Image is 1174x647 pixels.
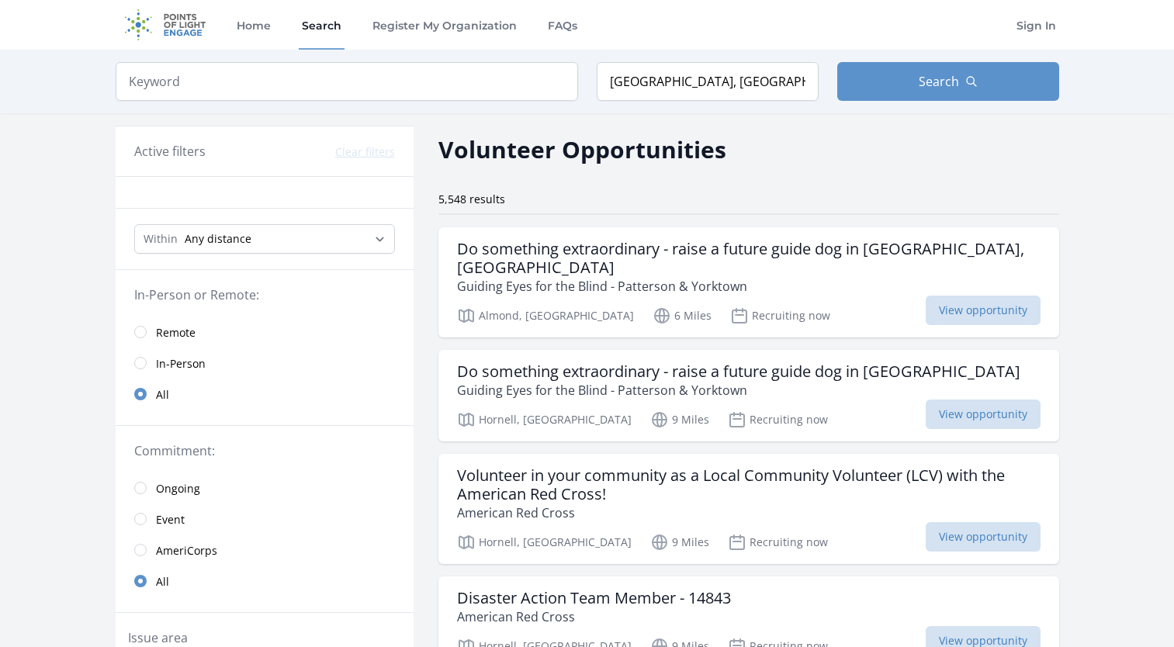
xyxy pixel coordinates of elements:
[926,296,1041,325] span: View opportunity
[116,317,414,348] a: Remote
[650,410,709,429] p: 9 Miles
[457,381,1020,400] p: Guiding Eyes for the Blind - Patterson & Yorktown
[919,72,959,91] span: Search
[926,522,1041,552] span: View opportunity
[438,132,726,167] h2: Volunteer Opportunities
[653,306,712,325] p: 6 Miles
[837,62,1059,101] button: Search
[116,503,414,535] a: Event
[156,574,169,590] span: All
[597,62,819,101] input: Location
[457,607,731,626] p: American Red Cross
[457,503,1041,522] p: American Red Cross
[156,543,217,559] span: AmeriCorps
[438,192,505,206] span: 5,548 results
[438,227,1059,337] a: Do something extraordinary - raise a future guide dog in [GEOGRAPHIC_DATA], [GEOGRAPHIC_DATA] Gui...
[116,379,414,410] a: All
[128,628,188,647] legend: Issue area
[335,144,395,160] button: Clear filters
[728,533,828,552] p: Recruiting now
[116,566,414,597] a: All
[156,481,200,496] span: Ongoing
[457,306,634,325] p: Almond, [GEOGRAPHIC_DATA]
[134,285,395,304] legend: In-Person or Remote:
[116,535,414,566] a: AmeriCorps
[650,533,709,552] p: 9 Miles
[457,589,731,607] h3: Disaster Action Team Member - 14843
[730,306,830,325] p: Recruiting now
[156,387,169,403] span: All
[457,277,1041,296] p: Guiding Eyes for the Blind - Patterson & Yorktown
[926,400,1041,429] span: View opportunity
[134,142,206,161] h3: Active filters
[116,348,414,379] a: In-Person
[134,224,395,254] select: Search Radius
[116,472,414,503] a: Ongoing
[457,410,632,429] p: Hornell, [GEOGRAPHIC_DATA]
[116,62,578,101] input: Keyword
[134,441,395,460] legend: Commitment:
[156,356,206,372] span: In-Person
[438,454,1059,564] a: Volunteer in your community as a Local Community Volunteer (LCV) with the American Red Cross! Ame...
[156,512,185,528] span: Event
[728,410,828,429] p: Recruiting now
[156,325,196,341] span: Remote
[438,350,1059,441] a: Do something extraordinary - raise a future guide dog in [GEOGRAPHIC_DATA] Guiding Eyes for the B...
[457,240,1041,277] h3: Do something extraordinary - raise a future guide dog in [GEOGRAPHIC_DATA], [GEOGRAPHIC_DATA]
[457,466,1041,503] h3: Volunteer in your community as a Local Community Volunteer (LCV) with the American Red Cross!
[457,362,1020,381] h3: Do something extraordinary - raise a future guide dog in [GEOGRAPHIC_DATA]
[457,533,632,552] p: Hornell, [GEOGRAPHIC_DATA]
